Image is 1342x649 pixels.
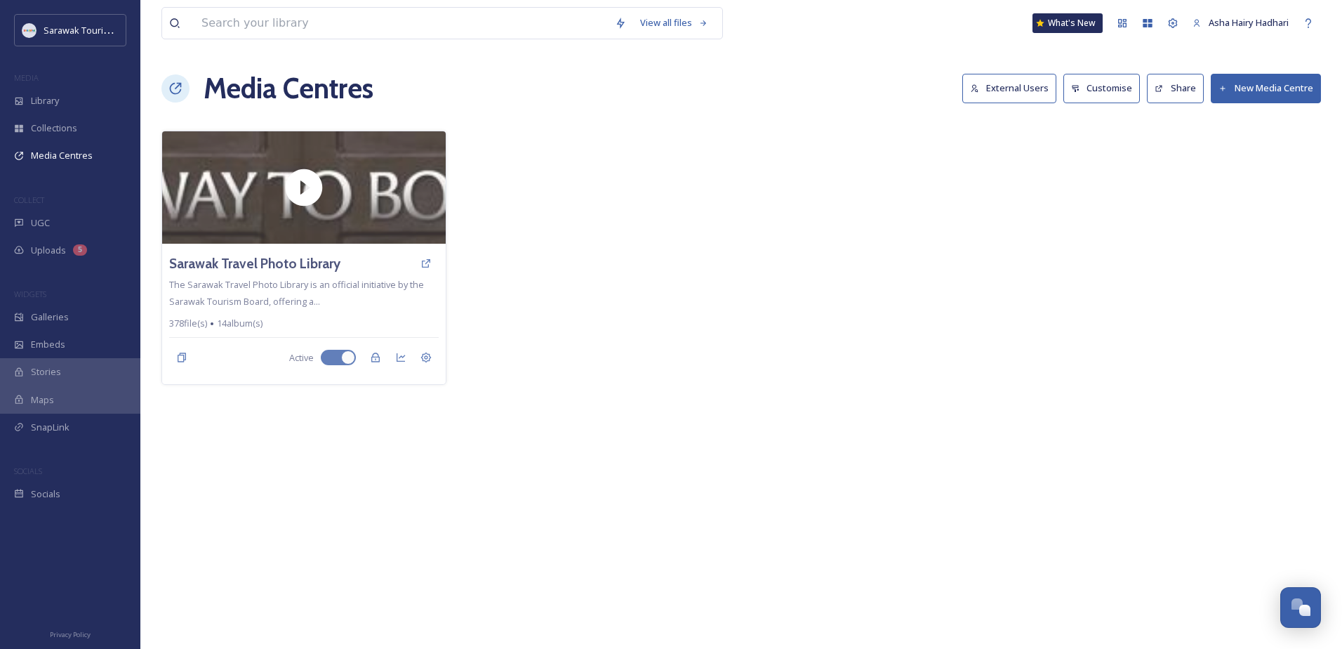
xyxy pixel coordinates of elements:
span: UGC [31,216,50,230]
span: SOCIALS [14,466,42,476]
span: 14 album(s) [217,317,263,330]
span: Privacy Policy [50,630,91,639]
span: COLLECT [14,195,44,205]
input: Search your library [194,8,608,39]
span: Socials [31,487,60,501]
span: Stories [31,365,61,379]
span: Library [31,94,59,107]
span: Active [289,351,314,365]
span: SnapLink [31,421,69,434]
span: Media Centres [31,149,93,162]
span: Embeds [31,338,65,351]
span: Sarawak Tourism Board [44,23,143,37]
img: new%20smtd%20transparent%202%20copy%404x.png [22,23,36,37]
button: Open Chat [1280,587,1321,628]
span: Maps [31,393,54,407]
a: What's New [1032,13,1103,33]
button: Customise [1063,74,1141,103]
span: Asha Hairy Hadhari [1209,16,1289,29]
span: The Sarawak Travel Photo Library is an official initiative by the Sarawak Tourism Board, offering... [169,278,424,308]
a: Customise [1063,74,1148,103]
button: Share [1147,74,1204,103]
h1: Media Centres [204,67,373,110]
button: New Media Centre [1211,74,1321,103]
a: View all files [633,9,715,37]
a: Asha Hairy Hadhari [1185,9,1296,37]
img: thumbnail [162,131,446,244]
a: External Users [962,74,1063,103]
span: Galleries [31,310,69,324]
span: Collections [31,122,77,135]
span: Uploads [31,244,66,257]
span: WIDGETS [14,289,46,299]
button: External Users [962,74,1056,103]
span: MEDIA [14,72,39,83]
div: 5 [73,244,87,256]
span: 378 file(s) [169,317,207,330]
a: Sarawak Travel Photo Library [169,254,340,274]
a: Privacy Policy [50,625,91,642]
